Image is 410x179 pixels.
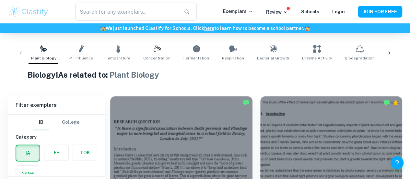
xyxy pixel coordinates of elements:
a: Schools [301,9,319,14]
span: pH Influence [69,55,93,61]
span: Concentration [143,55,170,61]
div: Premium [392,99,399,106]
a: Login [332,9,345,14]
button: IB [33,115,49,130]
h6: Filter exemplars [8,96,105,114]
span: Plant Biology [110,70,159,79]
span: Respiration [222,55,244,61]
button: College [62,115,79,130]
button: JOIN FOR FREE [358,6,402,18]
button: IA [16,145,40,161]
span: Plant Biology [31,55,56,61]
h1: Biology IAs related to: [28,69,382,81]
h6: Category [16,134,97,141]
img: Marked [243,99,249,106]
button: EE [44,145,68,160]
span: Bacterial Growth [257,55,289,61]
p: Review [266,8,288,16]
p: Exemplars [223,8,253,15]
div: Filter type choice [33,115,79,130]
span: 🏫 [100,26,106,31]
span: Enzyme Activity [302,55,332,61]
h6: We just launched Clastify for Schools. Click to learn how to become a school partner. [1,25,409,32]
img: Clastify logo [8,5,49,18]
img: Marked [383,99,390,106]
button: Help and Feedback [391,156,404,169]
input: Search for any exemplars... [75,3,179,21]
button: TOK [73,145,97,160]
span: Fermentation [183,55,209,61]
a: here [204,26,214,31]
span: 🏫 [304,26,310,31]
span: Biodegradation [345,55,375,61]
span: Temperature [106,55,130,61]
